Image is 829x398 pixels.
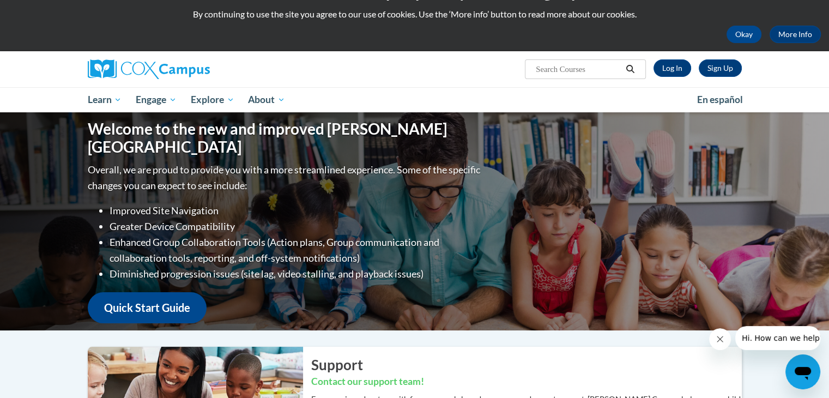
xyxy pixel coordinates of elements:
[7,8,88,16] span: Hi. How can we help?
[535,63,622,76] input: Search Courses
[690,88,750,111] a: En español
[735,326,820,350] iframe: Message from company
[88,59,295,79] a: Cox Campus
[184,87,241,112] a: Explore
[110,234,483,266] li: Enhanced Group Collaboration Tools (Action plans, Group communication and collaboration tools, re...
[136,93,177,106] span: Engage
[88,292,207,323] a: Quick Start Guide
[709,328,731,350] iframe: Close message
[88,59,210,79] img: Cox Campus
[110,219,483,234] li: Greater Device Compatibility
[129,87,184,112] a: Engage
[110,266,483,282] li: Diminished progression issues (site lag, video stalling, and playback issues)
[81,87,129,112] a: Learn
[311,375,742,389] h3: Contact our support team!
[785,354,820,389] iframe: Button to launch messaging window
[88,162,483,194] p: Overall, we are proud to provide you with a more streamlined experience. Some of the specific cha...
[311,355,742,375] h2: Support
[653,59,691,77] a: Log In
[727,26,761,43] button: Okay
[88,120,483,156] h1: Welcome to the new and improved [PERSON_NAME][GEOGRAPHIC_DATA]
[770,26,821,43] a: More Info
[248,93,285,106] span: About
[697,94,743,105] span: En español
[622,63,638,76] button: Search
[241,87,292,112] a: About
[110,203,483,219] li: Improved Site Navigation
[191,93,234,106] span: Explore
[699,59,742,77] a: Register
[8,8,821,20] p: By continuing to use the site you agree to our use of cookies. Use the ‘More info’ button to read...
[87,93,122,106] span: Learn
[71,87,758,112] div: Main menu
